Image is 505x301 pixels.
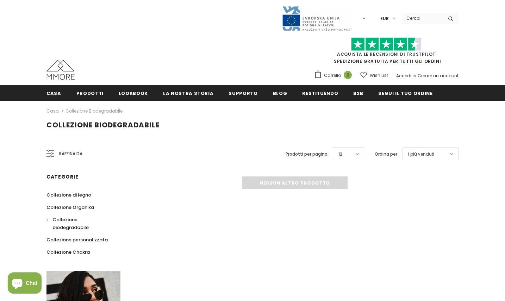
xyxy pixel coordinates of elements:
span: Collezione Organika [46,204,94,211]
span: 0 [344,71,352,79]
a: Collezione Chakra [46,246,90,258]
a: Wish List [360,69,388,82]
span: B2B [353,90,363,97]
a: Segui il tuo ordine [378,85,432,101]
span: Restituendo [302,90,338,97]
span: Lookbook [119,90,148,97]
a: Collezione personalizzata [46,234,108,246]
a: B2B [353,85,363,101]
span: Wish List [370,72,388,79]
a: supporto [229,85,257,101]
span: Raffina da [59,150,82,158]
label: Ordina per [375,151,397,158]
a: Casa [46,85,61,101]
a: Prodotti [76,85,104,101]
span: Collezione di legno [46,192,91,198]
span: Collezione personalizzata [46,236,108,243]
a: Javni Razpis [282,15,352,21]
span: supporto [229,90,257,97]
a: Carrello 0 [314,70,355,81]
a: Acquista le recensioni di TrustPilot [337,51,436,57]
span: Collezione Chakra [46,249,90,255]
img: Javni Razpis [282,6,352,31]
a: Lookbook [119,85,148,101]
input: Search Site [402,13,443,23]
span: Carrello [324,72,341,79]
img: Casi MMORE [46,60,75,80]
a: Restituendo [302,85,338,101]
span: La nostra storia [163,90,213,97]
a: Creare un account [418,73,459,79]
span: 12 [338,151,342,158]
span: or [412,73,417,79]
span: Prodotti [76,90,104,97]
img: Fidati di Pilot Stars [351,37,422,51]
inbox-online-store-chat: Shopify online store chat [6,272,44,295]
a: Collezione di legno [46,189,91,201]
a: Casa [46,107,59,115]
a: Accedi [396,73,411,79]
span: Collezione biodegradabile [46,120,160,130]
a: La nostra storia [163,85,213,101]
label: Prodotti per pagina [286,151,328,158]
a: Collezione biodegradabile [46,213,113,234]
a: Blog [273,85,287,101]
span: I più venduti [408,151,434,158]
a: Collezione biodegradabile [66,108,123,114]
span: Casa [46,90,61,97]
span: Segui il tuo ordine [378,90,432,97]
a: Collezione Organika [46,201,94,213]
span: Blog [273,90,287,97]
span: Categorie [46,173,78,180]
span: Collezione biodegradabile [52,216,89,231]
span: SPEDIZIONE GRATUITA PER TUTTI GLI ORDINI [314,41,459,64]
span: EUR [380,15,389,22]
